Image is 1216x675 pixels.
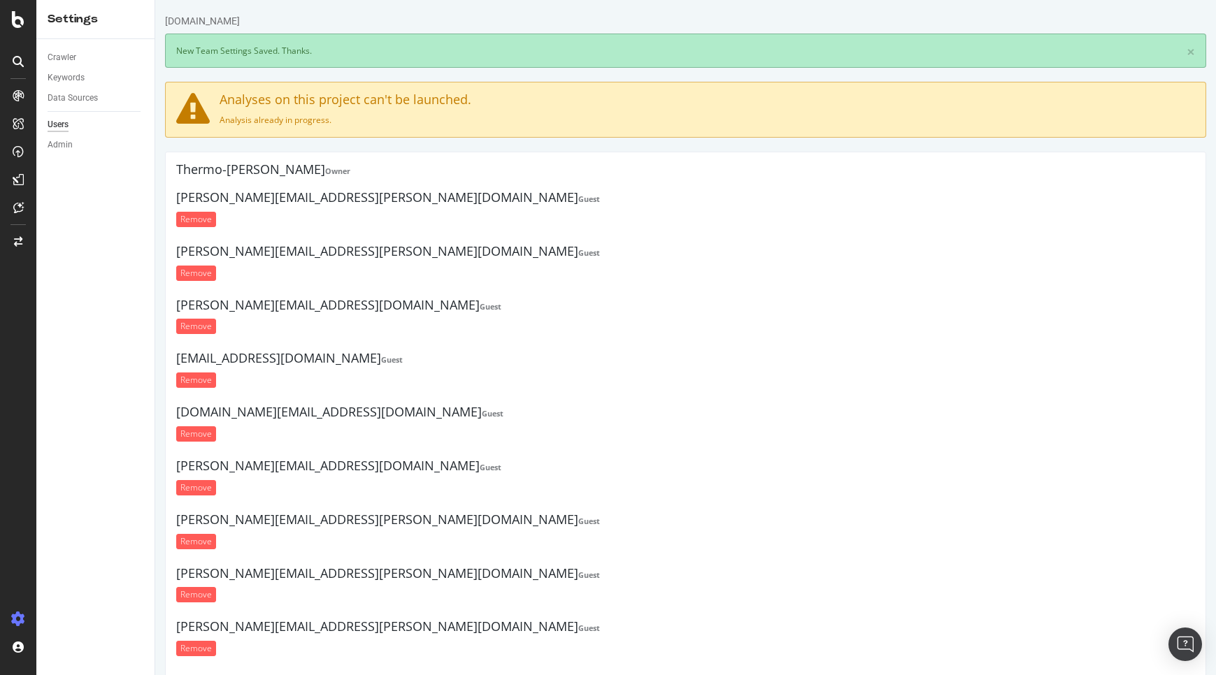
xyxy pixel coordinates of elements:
[48,91,145,106] a: Data Sources
[21,245,1040,259] h4: [PERSON_NAME][EMAIL_ADDRESS][PERSON_NAME][DOMAIN_NAME]
[48,11,143,27] div: Settings
[48,71,145,85] a: Keywords
[10,34,1051,68] div: New Team Settings Saved. Thanks.
[10,14,85,28] div: [DOMAIN_NAME]
[21,163,1040,177] h4: Thermo-[PERSON_NAME]
[21,567,1040,581] h4: [PERSON_NAME][EMAIL_ADDRESS][PERSON_NAME][DOMAIN_NAME]
[48,117,69,132] div: Users
[21,641,61,656] input: Remove
[21,587,61,602] input: Remove
[423,516,445,526] strong: Guest
[21,480,61,495] input: Remove
[1031,45,1040,59] a: ×
[48,138,145,152] a: Admin
[21,93,1040,107] h4: Analyses on this project can't be launched.
[21,298,1040,312] h4: [PERSON_NAME][EMAIL_ADDRESS][DOMAIN_NAME]
[423,194,445,204] strong: Guest
[48,138,73,152] div: Admin
[423,247,445,258] strong: Guest
[48,50,76,65] div: Crawler
[48,91,98,106] div: Data Sources
[21,405,1040,419] h4: [DOMAIN_NAME][EMAIL_ADDRESS][DOMAIN_NAME]
[327,408,348,419] strong: Guest
[48,71,85,85] div: Keywords
[226,354,248,365] strong: Guest
[170,166,195,176] strong: Owner
[48,117,145,132] a: Users
[21,266,61,281] input: Remove
[423,623,445,633] strong: Guest
[21,319,61,334] input: Remove
[21,426,61,442] input: Remove
[423,569,445,580] strong: Guest
[21,191,1040,205] h4: [PERSON_NAME][EMAIL_ADDRESS][PERSON_NAME][DOMAIN_NAME]
[21,372,61,388] input: Remove
[324,462,346,472] strong: Guest
[1168,627,1202,661] div: Open Intercom Messenger
[21,351,1040,365] h4: [EMAIL_ADDRESS][DOMAIN_NAME]
[21,212,61,227] input: Remove
[21,534,61,549] input: Remove
[21,114,1040,126] p: Analysis already in progress.
[21,459,1040,473] h4: [PERSON_NAME][EMAIL_ADDRESS][DOMAIN_NAME]
[21,620,1040,634] h4: [PERSON_NAME][EMAIL_ADDRESS][PERSON_NAME][DOMAIN_NAME]
[48,50,145,65] a: Crawler
[21,513,1040,527] h4: [PERSON_NAME][EMAIL_ADDRESS][PERSON_NAME][DOMAIN_NAME]
[324,301,346,312] strong: Guest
